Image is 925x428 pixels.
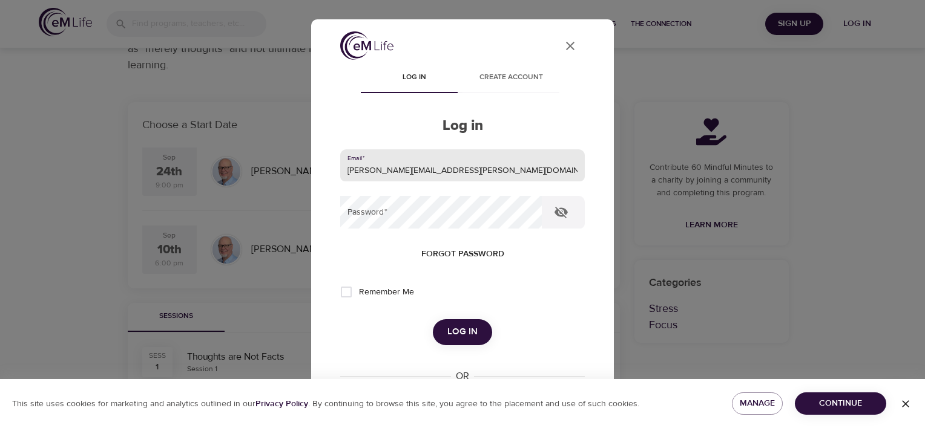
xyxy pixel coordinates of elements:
div: disabled tabs example [340,64,585,93]
span: Remember Me [359,286,414,299]
span: Forgot password [421,247,504,262]
h2: Log in [340,117,585,135]
img: logo [340,31,393,60]
span: Log in [373,71,455,84]
div: OR [451,369,474,383]
span: Log in [447,324,478,340]
span: Manage [742,396,772,411]
button: close [556,31,585,60]
span: Create account [470,71,552,84]
button: Log in [433,319,492,345]
button: Forgot password [416,243,509,265]
span: Continue [805,396,877,411]
b: Privacy Policy [255,398,308,409]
